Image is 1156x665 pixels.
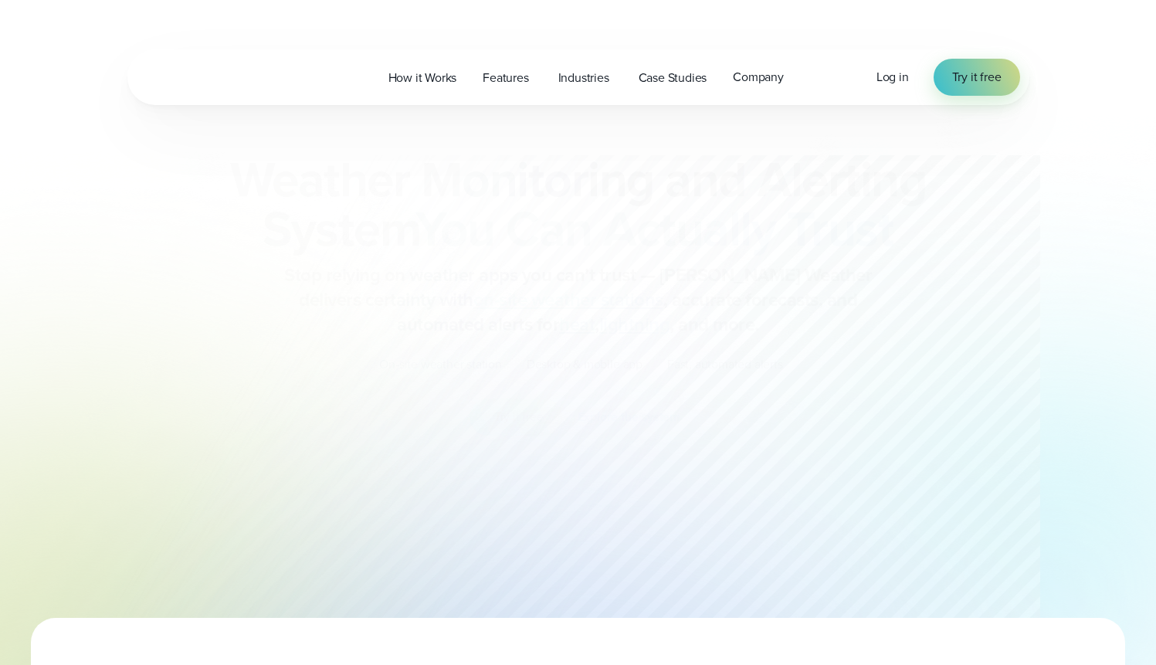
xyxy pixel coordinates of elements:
[558,69,609,87] span: Industries
[483,69,528,87] span: Features
[625,62,720,93] a: Case Studies
[952,68,1002,87] span: Try it free
[388,69,457,87] span: How it Works
[876,68,909,87] a: Log in
[733,68,784,87] span: Company
[375,62,470,93] a: How it Works
[639,69,707,87] span: Case Studies
[934,59,1020,96] a: Try it free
